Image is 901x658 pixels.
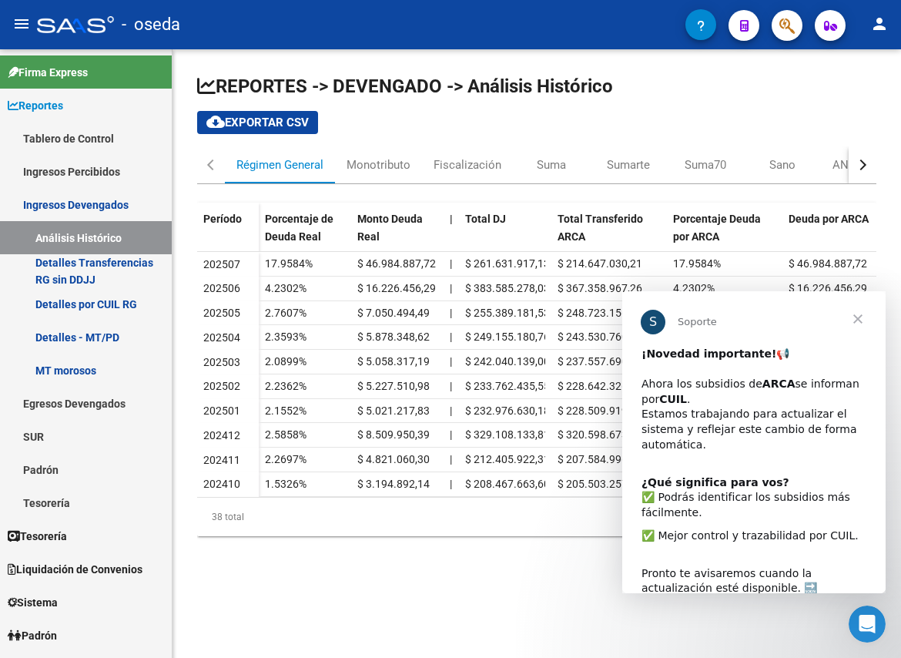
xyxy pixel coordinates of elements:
[789,257,867,270] span: $ 46.984.887,72
[265,405,306,417] span: 2.1552%
[465,282,550,294] span: $ 383.585.278,03
[8,64,88,81] span: Firma Express
[558,428,642,441] span: $ 320.598.673,18
[357,355,430,368] span: $ 5.058.317,19
[236,156,323,173] div: Régimen General
[8,627,57,644] span: Padrón
[465,453,550,465] span: $ 212.405.922,31
[265,282,306,294] span: 4.2302%
[197,74,876,99] h1: REPORTES -> DEVENGADO -> Análisis Histórico
[558,213,643,243] span: Total Transferido ARCA
[607,156,650,173] div: Sumarte
[122,8,180,42] span: - oseda
[450,478,452,490] span: |
[197,203,259,267] datatable-header-cell: Período
[203,454,240,466] span: 202411
[849,606,886,643] iframe: Intercom live chat
[465,257,550,270] span: $ 261.631.917,13
[351,203,444,267] datatable-header-cell: Monto Deuda Real
[357,380,430,392] span: $ 5.227.510,98
[685,156,726,173] div: Suma70
[450,405,452,417] span: |
[450,257,452,270] span: |
[558,405,642,417] span: $ 228.509.919,49
[357,213,423,243] span: Monto Deuda Real
[203,331,240,344] span: 202504
[450,307,452,319] span: |
[357,307,430,319] span: $ 7.050.494,49
[450,355,452,368] span: |
[197,498,330,536] div: 38 total
[357,257,436,270] span: $ 46.984.887,72
[465,331,550,343] span: $ 249.155.180,76
[558,453,642,465] span: $ 207.584.996,83
[265,478,306,490] span: 1.5326%
[465,213,506,225] span: Total DJ
[203,478,240,490] span: 202410
[8,97,63,114] span: Reportes
[450,213,453,225] span: |
[265,307,306,319] span: 2.7607%
[558,331,642,343] span: $ 243.530.760,44
[465,405,550,417] span: $ 232.976.630,18
[203,380,240,392] span: 202502
[450,380,452,392] span: |
[357,331,430,343] span: $ 5.878.348,62
[357,405,430,417] span: $ 5.021.217,83
[203,356,240,368] span: 202503
[465,478,550,490] span: $ 208.467.663,60
[203,307,240,319] span: 202505
[8,594,58,611] span: Sistema
[259,203,351,267] datatable-header-cell: Porcentaje de Deuda Real
[434,156,501,173] div: Fiscalización
[558,355,642,368] span: $ 237.557.690,78
[12,15,31,33] mat-icon: menu
[465,307,550,319] span: $ 255.389.181,53
[459,203,551,267] datatable-header-cell: Total DJ
[465,355,550,368] span: $ 242.040.139,00
[357,453,430,465] span: $ 4.821.060,30
[206,112,225,131] mat-icon: cloud_download
[782,203,898,267] datatable-header-cell: Deuda por ARCA
[8,561,142,578] span: Liquidación de Convenios
[558,380,642,392] span: $ 228.642.326,64
[450,428,452,441] span: |
[789,282,867,294] span: $ 16.226.456,29
[265,213,333,243] span: Porcentaje de Deuda Real
[450,453,452,465] span: |
[357,282,436,294] span: $ 16.226.456,29
[265,453,306,465] span: 2.2697%
[558,478,642,490] span: $ 205.503.257,96
[450,331,452,343] span: |
[465,380,550,392] span: $ 233.762.435,55
[206,116,309,129] span: Exportar CSV
[357,428,430,441] span: $ 8.509.950,39
[870,15,889,33] mat-icon: person
[558,282,642,294] span: $ 367.358.967,26
[265,257,313,270] span: 17.9584%
[551,203,667,267] datatable-header-cell: Total Transferido ARCA
[203,429,240,441] span: 202412
[203,258,240,270] span: 202507
[558,307,642,319] span: $ 248.723.156,64
[450,282,452,294] span: |
[444,203,459,267] datatable-header-cell: |
[203,213,242,225] span: Período
[622,291,886,593] iframe: Intercom live chat mensaje
[789,213,869,225] span: Deuda por ARCA
[265,331,306,343] span: 2.3593%
[558,257,642,270] span: $ 214.647.030,21
[667,203,782,267] datatable-header-cell: Porcentaje Deuda por ARCA
[673,282,715,294] span: 4.2302%
[769,156,795,173] div: Sano
[19,260,244,305] div: Pronto te avisaremos cuando la actualización esté disponible. 🔜
[197,111,318,134] button: Exportar CSV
